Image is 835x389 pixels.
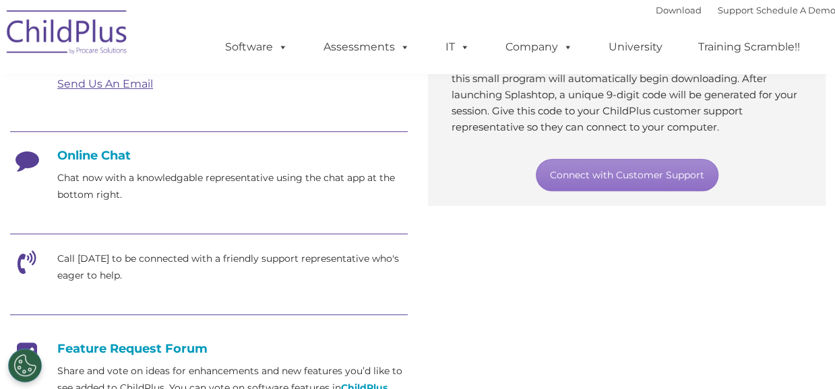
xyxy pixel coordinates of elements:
[656,5,702,15] a: Download
[452,55,802,135] p: please visit , and this small program will automatically begin downloading. After launching Splas...
[310,34,423,61] a: Assessments
[615,244,835,389] iframe: Chat Widget
[492,34,586,61] a: Company
[718,5,753,15] a: Support
[685,34,813,61] a: Training Scramble!!
[536,159,718,191] a: Connect with Customer Support
[432,34,483,61] a: IT
[10,148,408,163] h4: Online Chat
[10,341,408,356] h4: Feature Request Forum
[212,34,301,61] a: Software
[57,250,408,284] p: Call [DATE] to be connected with a friendly support representative who's eager to help.
[8,349,42,382] button: Cookies Settings
[57,77,153,90] a: Send Us An Email
[595,34,676,61] a: University
[57,170,408,203] p: Chat now with a knowledgable representative using the chat app at the bottom right.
